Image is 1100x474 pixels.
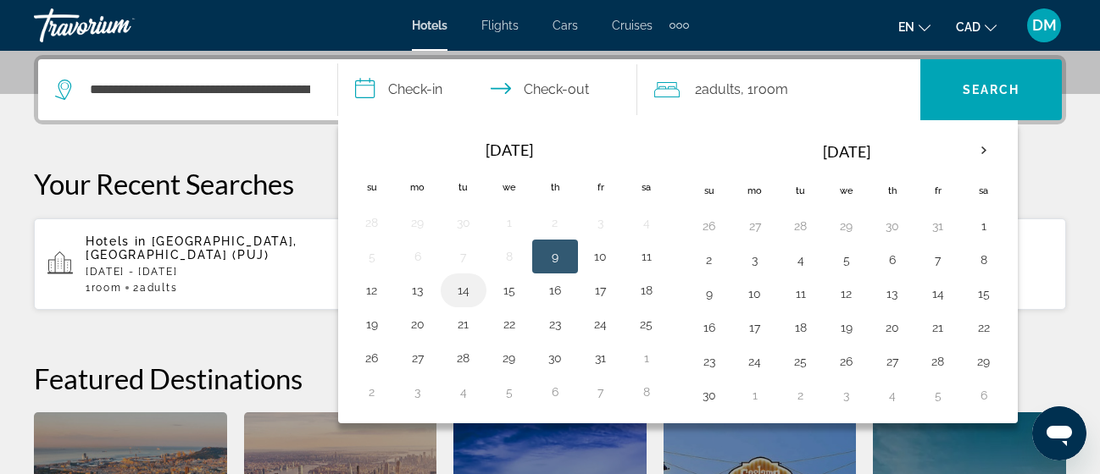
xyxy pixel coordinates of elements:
span: 2 [133,282,177,294]
button: Day 26 [833,350,860,373]
span: Hotels in [86,234,147,248]
button: Day 21 [925,316,952,339]
button: Day 30 [696,383,723,407]
button: Day 29 [833,214,860,238]
button: Day 1 [742,383,769,407]
button: Day 6 [404,245,431,268]
button: Day 30 [879,214,906,238]
span: Adults [140,282,177,294]
button: Day 5 [833,248,860,272]
button: Day 4 [450,380,477,404]
button: Day 26 [358,346,386,370]
button: Day 19 [833,316,860,339]
button: Day 22 [496,312,523,336]
button: Travelers: 2 adults, 0 children [637,59,920,120]
button: Hotels in [GEOGRAPHIC_DATA], [GEOGRAPHIC_DATA] (PUJ)[DATE] - [DATE]1Room2Adults [34,218,367,311]
button: Day 25 [787,350,814,373]
button: Day 28 [925,350,952,373]
button: Day 15 [496,278,523,302]
p: [DATE] - [DATE] [86,266,353,278]
button: Day 28 [358,211,386,234]
button: Day 4 [787,248,814,272]
button: Day 7 [925,248,952,272]
span: , 1 [741,78,788,102]
button: Day 8 [633,380,660,404]
button: Day 2 [542,211,569,234]
button: Day 19 [358,312,386,336]
button: Day 2 [787,383,814,407]
button: User Menu [1022,8,1066,43]
p: Your Recent Searches [34,167,1066,201]
button: Day 7 [587,380,614,404]
button: Day 3 [404,380,431,404]
button: Extra navigation items [669,12,689,39]
button: Day 14 [450,278,477,302]
button: Day 18 [633,278,660,302]
button: Day 10 [742,282,769,306]
button: Day 5 [925,383,952,407]
button: Day 8 [970,248,997,272]
a: Hotels [412,19,447,32]
button: Day 16 [542,278,569,302]
span: CAD [956,20,981,34]
button: Day 30 [542,346,569,370]
button: Day 27 [742,214,769,238]
button: Day 1 [633,346,660,370]
a: Cruises [612,19,653,32]
button: Day 25 [633,312,660,336]
button: Day 13 [404,278,431,302]
button: Day 9 [696,282,723,306]
h2: Featured Destinations [34,361,1066,395]
button: Day 10 [587,245,614,268]
button: Day 5 [496,380,523,404]
button: Day 15 [970,282,997,306]
button: Search [920,59,1062,120]
span: 2 [695,78,741,102]
button: Day 4 [879,383,906,407]
button: Day 23 [696,350,723,373]
button: Day 12 [358,278,386,302]
button: Day 29 [496,346,523,370]
button: Change currency [956,14,997,39]
span: en [898,20,914,34]
th: [DATE] [395,131,624,168]
button: Day 29 [970,350,997,373]
button: Day 31 [587,346,614,370]
button: Day 21 [450,312,477,336]
button: Day 28 [787,214,814,238]
button: Day 29 [404,211,431,234]
span: 1 [86,282,121,294]
a: Cars [553,19,578,32]
button: Day 12 [833,282,860,306]
div: Search widget [38,59,1062,120]
button: Day 27 [879,350,906,373]
button: Day 28 [450,346,477,370]
a: Flights [481,19,519,32]
button: Select check in and out date [338,59,638,120]
button: Day 3 [742,248,769,272]
button: Day 22 [970,316,997,339]
button: Change language [898,14,931,39]
button: Day 17 [587,278,614,302]
button: Day 8 [496,245,523,268]
button: Day 24 [587,312,614,336]
button: Day 30 [450,211,477,234]
button: Day 31 [925,214,952,238]
button: Day 24 [742,350,769,373]
button: Day 16 [696,316,723,339]
table: Left calendar grid [349,131,669,409]
button: Day 1 [970,214,997,238]
button: Day 3 [833,383,860,407]
table: Right calendar grid [686,131,1007,412]
button: Day 6 [542,380,569,404]
span: DM [1032,17,1057,34]
button: Day 14 [925,282,952,306]
button: Day 13 [879,282,906,306]
button: Day 27 [404,346,431,370]
button: Day 20 [404,312,431,336]
span: Room [753,81,788,97]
